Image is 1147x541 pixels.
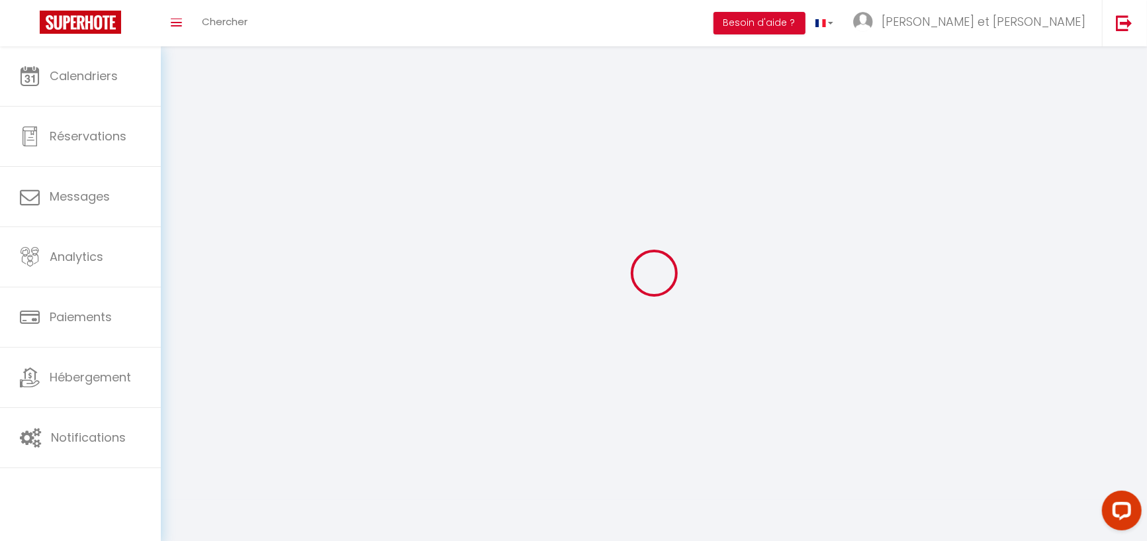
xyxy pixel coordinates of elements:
[50,309,112,325] span: Paiements
[51,429,126,446] span: Notifications
[50,68,118,84] span: Calendriers
[1091,485,1147,541] iframe: LiveChat chat widget
[1116,15,1132,31] img: logout
[202,15,248,28] span: Chercher
[882,13,1085,30] span: [PERSON_NAME] et [PERSON_NAME]
[853,12,873,32] img: ...
[40,11,121,34] img: Super Booking
[50,188,110,205] span: Messages
[50,128,126,144] span: Réservations
[50,369,131,385] span: Hébergement
[50,248,103,265] span: Analytics
[713,12,805,34] button: Besoin d'aide ?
